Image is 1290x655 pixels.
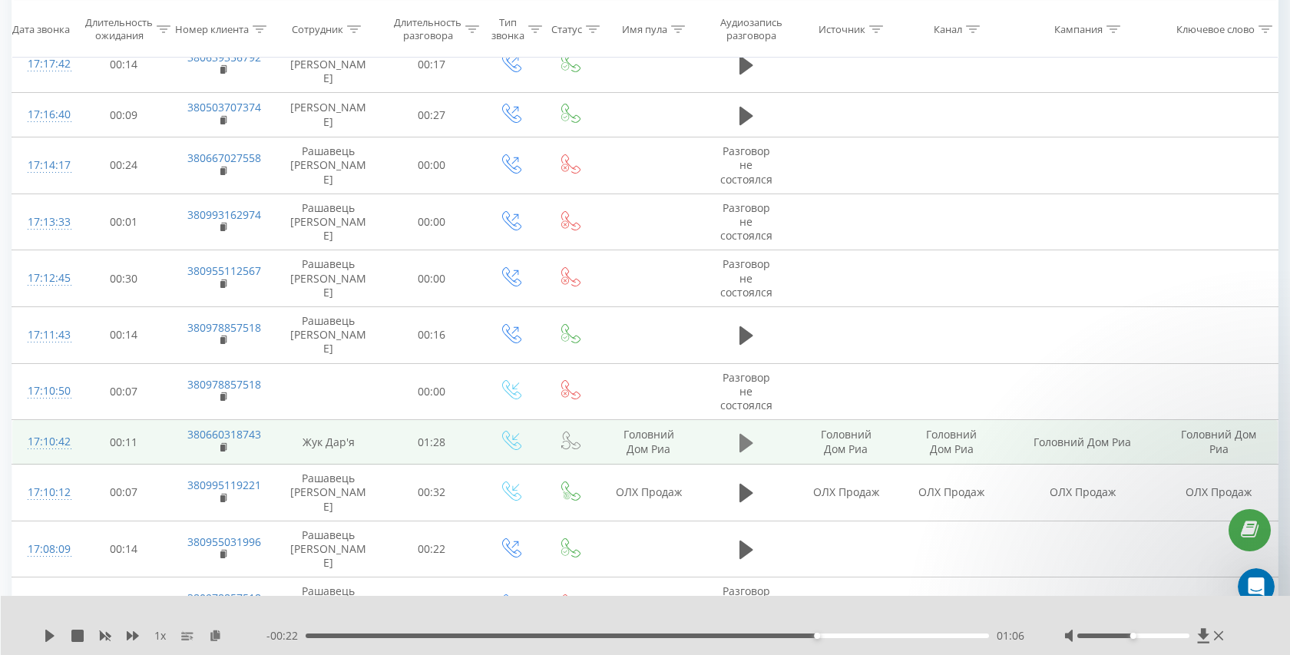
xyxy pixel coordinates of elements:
[1130,633,1136,639] div: Accessibility label
[383,93,481,137] td: 00:27
[187,377,261,392] a: 380978857518
[187,207,261,222] a: 380993162974
[273,420,382,465] td: Жук Дар'я
[187,534,261,549] a: 380955031996
[28,263,59,293] div: 17:12:45
[898,420,1004,465] td: Головний Дом Риа
[74,36,172,93] td: 00:14
[997,628,1024,643] span: 01:06
[28,376,59,406] div: 17:10:50
[273,36,382,93] td: Рашавець [PERSON_NAME]
[187,478,261,492] a: 380995119221
[814,633,820,639] div: Accessibility label
[273,306,382,363] td: Рашавець [PERSON_NAME]
[273,521,382,577] td: Рашавець [PERSON_NAME]
[273,465,382,521] td: Рашавець [PERSON_NAME]
[74,250,172,307] td: 00:30
[28,100,59,130] div: 17:16:40
[187,320,261,335] a: 380978857518
[713,16,789,42] div: Аудиозапись разговора
[1160,420,1278,465] td: Головний Дом Риа
[1160,465,1278,521] td: ОЛХ Продаж
[74,93,172,137] td: 00:09
[720,370,772,412] span: Разговор не состоялся
[383,137,481,194] td: 00:00
[394,16,461,42] div: Длительность разговора
[1054,22,1103,35] div: Кампания
[551,22,582,35] div: Статус
[74,137,172,194] td: 00:24
[383,577,481,634] td: 00:00
[793,420,898,465] td: Головний Дом Риа
[273,137,382,194] td: Рашавець [PERSON_NAME]
[187,100,261,114] a: 380503707374
[934,22,962,35] div: Канал
[793,465,898,521] td: ОЛХ Продаж
[187,263,261,278] a: 380955112567
[720,144,772,186] span: Разговор не состоялся
[187,427,261,442] a: 380660318743
[28,478,59,508] div: 17:10:12
[720,200,772,243] span: Разговор не состоялся
[74,577,172,634] td: 00:23
[720,256,772,299] span: Разговор не состоялся
[383,250,481,307] td: 00:00
[1176,22,1255,35] div: Ключевое слово
[74,521,172,577] td: 00:14
[292,22,343,35] div: Сотрудник
[598,465,700,521] td: ОЛХ Продаж
[187,590,261,605] a: 380978857518
[491,16,524,42] div: Тип звонка
[28,534,59,564] div: 17:08:09
[383,36,481,93] td: 00:17
[74,420,172,465] td: 00:11
[28,427,59,457] div: 17:10:42
[273,93,382,137] td: [PERSON_NAME]
[28,49,59,79] div: 17:17:42
[1238,568,1275,605] iframe: Intercom live chat
[187,151,261,165] a: 380667027558
[273,194,382,250] td: Рашавець [PERSON_NAME]
[273,577,382,634] td: Рашавець [PERSON_NAME]
[28,320,59,350] div: 17:11:43
[622,22,667,35] div: Имя пула
[74,465,172,521] td: 00:07
[28,207,59,237] div: 17:13:33
[383,306,481,363] td: 00:16
[1004,420,1161,465] td: Головний Дом Риа
[383,363,481,420] td: 00:00
[898,465,1004,521] td: ОЛХ Продаж
[74,306,172,363] td: 00:14
[1004,465,1161,521] td: ОЛХ Продаж
[28,590,59,620] div: 17:07:33
[383,420,481,465] td: 01:28
[383,521,481,577] td: 00:22
[266,628,306,643] span: - 00:22
[187,50,261,65] a: 380639356792
[383,465,481,521] td: 00:32
[598,420,700,465] td: Головний Дом Риа
[74,363,172,420] td: 00:07
[28,151,59,180] div: 17:14:17
[819,22,865,35] div: Источник
[175,22,249,35] div: Номер клиента
[273,250,382,307] td: Рашавець [PERSON_NAME]
[720,584,772,626] span: Разговор не состоялся
[154,628,166,643] span: 1 x
[12,22,70,35] div: Дата звонка
[74,194,172,250] td: 00:01
[85,16,153,42] div: Длительность ожидания
[383,194,481,250] td: 00:00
